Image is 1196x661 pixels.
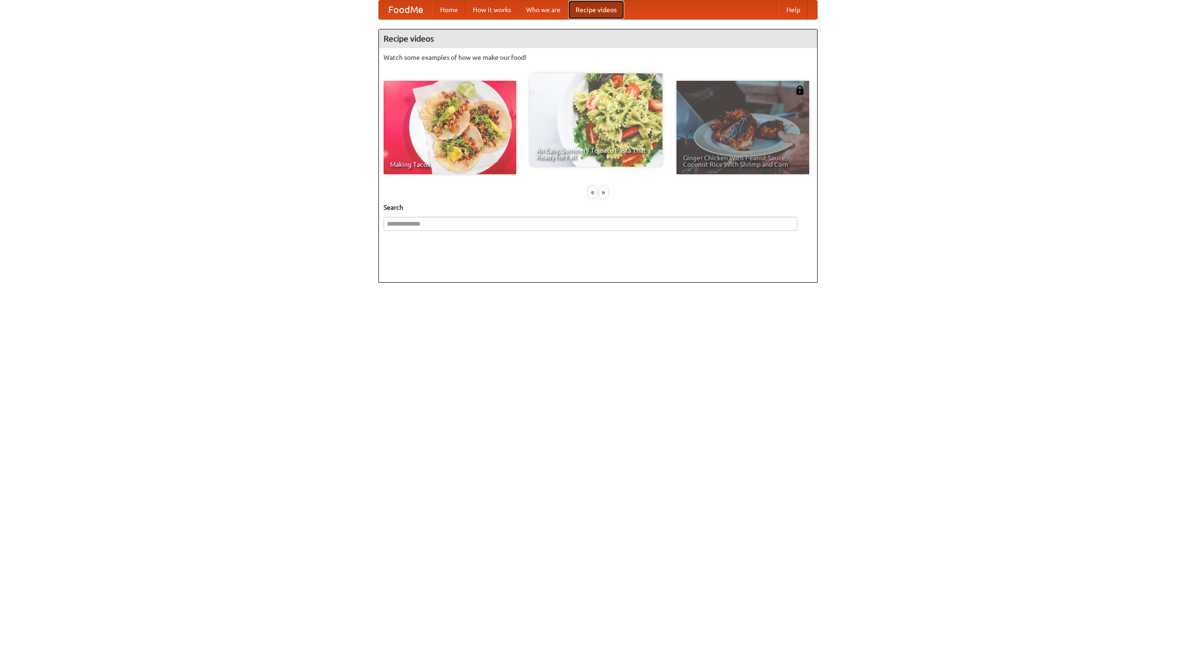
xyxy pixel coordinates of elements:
a: FoodMe [379,0,433,19]
a: How it works [465,0,519,19]
a: An Easy, Summery Tomato Pasta That's Ready for Fall [530,73,662,167]
a: Home [433,0,465,19]
h5: Search [384,203,812,212]
span: An Easy, Summery Tomato Pasta That's Ready for Fall [536,147,656,160]
a: Who we are [519,0,568,19]
p: Watch some examples of how we make our food! [384,53,812,62]
a: Making Tacos [384,81,516,174]
span: Making Tacos [390,161,510,168]
a: Help [779,0,808,19]
h4: Recipe videos [379,29,817,48]
div: » [599,186,608,198]
a: Recipe videos [568,0,624,19]
img: 483408.png [795,85,804,95]
div: « [588,186,597,198]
